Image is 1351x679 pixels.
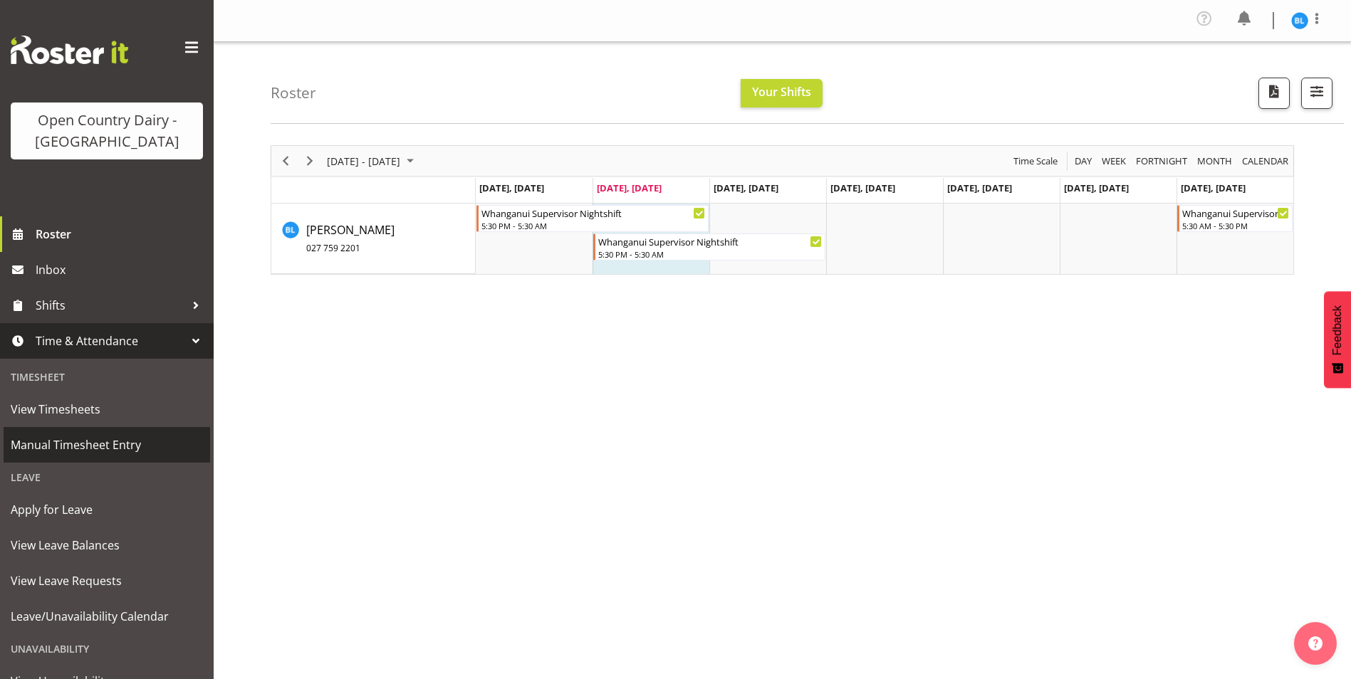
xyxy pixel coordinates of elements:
[306,221,395,256] a: [PERSON_NAME]027 759 2201
[306,222,395,255] span: [PERSON_NAME]
[1100,152,1127,170] span: Week
[276,152,296,170] button: Previous
[1308,636,1323,651] img: help-xxl-2.png
[830,181,895,194] span: [DATE], [DATE]
[271,204,476,274] td: Bruce Lind resource
[298,146,322,176] div: Next
[1195,152,1235,170] button: Timeline Month
[11,399,203,420] span: View Timesheets
[325,152,402,170] span: [DATE] - [DATE]
[271,145,1294,275] div: Timeline Week of September 2, 2025
[36,259,207,280] span: Inbox
[1012,152,1059,170] span: Time Scale
[598,248,822,260] div: 5:30 PM - 5:30 AM
[301,152,320,170] button: Next
[306,242,360,254] span: 027 759 2201
[481,206,705,220] div: Whanganui Supervisor Nightshift
[1073,152,1093,170] span: Day
[593,233,825,260] div: Bruce Lind"s event - Whanganui Supervisor Nightshift Begin From Tuesday, September 2, 2025 at 5:3...
[273,146,298,176] div: Previous
[1291,12,1308,29] img: bruce-lind7400.jpg
[325,152,420,170] button: September 01 - 07, 2025
[36,295,185,316] span: Shifts
[11,36,128,64] img: Rosterit website logo
[479,181,544,194] span: [DATE], [DATE]
[1134,152,1189,170] span: Fortnight
[11,499,203,520] span: Apply for Leave
[1258,78,1290,109] button: Download a PDF of the roster according to the set date range.
[752,84,811,100] span: Your Shifts
[11,606,203,627] span: Leave/Unavailability Calendar
[714,181,778,194] span: [DATE], [DATE]
[11,434,203,456] span: Manual Timesheet Entry
[1100,152,1129,170] button: Timeline Week
[481,220,705,231] div: 5:30 PM - 5:30 AM
[1301,78,1332,109] button: Filter Shifts
[1181,181,1246,194] span: [DATE], [DATE]
[1240,152,1291,170] button: Month
[947,181,1012,194] span: [DATE], [DATE]
[1324,291,1351,388] button: Feedback - Show survey
[4,492,210,527] a: Apply for Leave
[476,205,709,232] div: Bruce Lind"s event - Whanganui Supervisor Nightshift Begin From Monday, September 1, 2025 at 5:30...
[4,599,210,634] a: Leave/Unavailability Calendar
[1196,152,1233,170] span: Month
[36,223,207,245] span: Roster
[4,634,210,663] div: Unavailability
[11,570,203,591] span: View Leave Requests
[1134,152,1190,170] button: Fortnight
[1177,205,1293,232] div: Bruce Lind"s event - Whanganui Supervisor Dayshift Begin From Sunday, September 7, 2025 at 5:30:0...
[11,535,203,556] span: View Leave Balances
[4,463,210,492] div: Leave
[1241,152,1290,170] span: calendar
[271,85,316,101] h4: Roster
[4,427,210,463] a: Manual Timesheet Entry
[1331,305,1344,355] span: Feedback
[1073,152,1095,170] button: Timeline Day
[1011,152,1060,170] button: Time Scale
[4,527,210,563] a: View Leave Balances
[476,204,1293,274] table: Timeline Week of September 2, 2025
[4,362,210,391] div: Timesheet
[1182,206,1289,220] div: Whanganui Supervisor Dayshift
[598,234,822,248] div: Whanganui Supervisor Nightshift
[4,391,210,427] a: View Timesheets
[597,181,662,194] span: [DATE], [DATE]
[25,110,189,152] div: Open Country Dairy - [GEOGRAPHIC_DATA]
[1182,220,1289,231] div: 5:30 AM - 5:30 PM
[4,563,210,599] a: View Leave Requests
[741,79,823,107] button: Your Shifts
[1064,181,1129,194] span: [DATE], [DATE]
[36,330,185,352] span: Time & Attendance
